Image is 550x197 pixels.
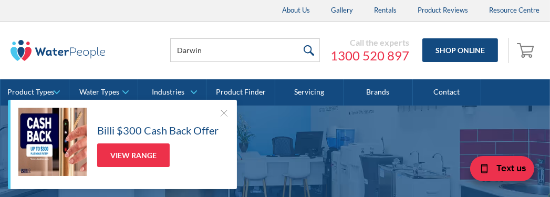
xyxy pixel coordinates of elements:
[152,88,184,97] div: Industries
[11,162,539,181] h2: Call to speak with an expert [DATE].
[275,79,344,106] a: Servicing
[97,122,219,138] h5: Billi $300 Cash Back Offer
[514,38,539,63] a: Open empty cart
[11,137,539,162] h1: Contact
[7,88,54,97] div: Product Types
[413,79,482,106] a: Contact
[170,38,320,62] input: Search products
[69,79,138,106] a: Water Types
[422,38,498,62] a: Shop Online
[138,79,206,106] a: Industries
[344,79,413,106] a: Brands
[206,79,275,106] a: Product Finder
[445,144,550,197] iframe: podium webchat widget bubble
[97,143,170,167] a: View Range
[330,37,409,48] div: Call the experts
[18,108,87,176] img: Billi $300 Cash Back Offer
[330,48,409,64] a: 1300 520 897
[11,40,105,61] img: The Water People
[79,88,119,97] div: Water Types
[1,79,69,106] a: Product Types
[517,42,537,58] img: shopping cart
